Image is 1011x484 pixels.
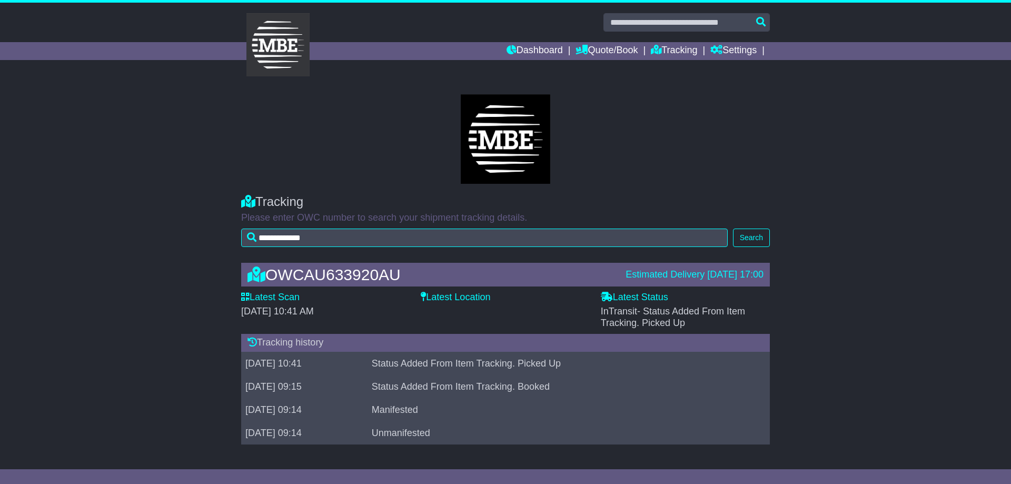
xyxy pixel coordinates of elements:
[241,334,770,352] div: Tracking history
[241,398,368,421] td: [DATE] 09:14
[241,352,368,375] td: [DATE] 10:41
[601,306,745,328] span: InTransit
[241,194,770,210] div: Tracking
[461,94,550,184] img: Light
[576,42,638,60] a: Quote/Book
[241,421,368,445] td: [DATE] 09:14
[651,42,697,60] a: Tracking
[241,375,368,398] td: [DATE] 09:15
[421,292,490,303] label: Latest Location
[733,229,770,247] button: Search
[368,375,754,398] td: Status Added From Item Tracking. Booked
[601,306,745,328] span: - Status Added From Item Tracking. Picked Up
[242,266,620,283] div: OWCAU633920AU
[507,42,563,60] a: Dashboard
[241,292,300,303] label: Latest Scan
[241,306,314,317] span: [DATE] 10:41 AM
[241,212,770,224] p: Please enter OWC number to search your shipment tracking details.
[368,421,754,445] td: Unmanifested
[601,292,668,303] label: Latest Status
[368,352,754,375] td: Status Added From Item Tracking. Picked Up
[626,269,764,281] div: Estimated Delivery [DATE] 17:00
[710,42,757,60] a: Settings
[368,398,754,421] td: Manifested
